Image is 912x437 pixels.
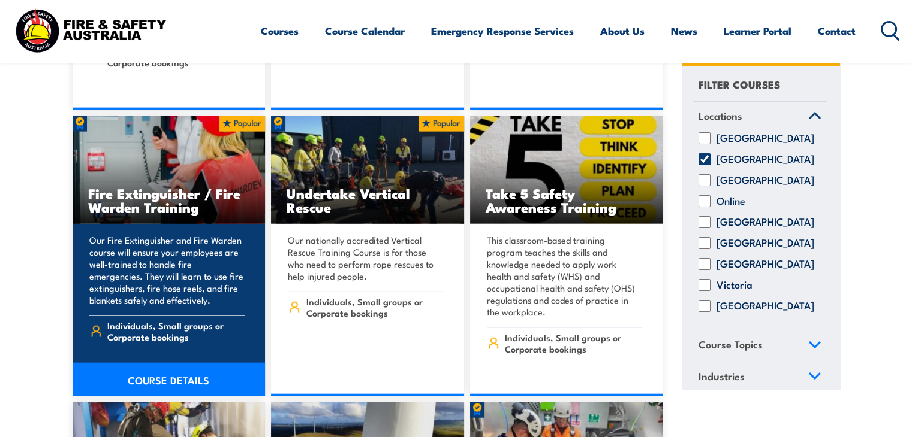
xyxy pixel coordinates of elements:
[717,300,814,312] label: [GEOGRAPHIC_DATA]
[699,368,745,384] span: Industries
[717,153,814,165] label: [GEOGRAPHIC_DATA]
[306,296,444,318] span: Individuals, Small groups or Corporate bookings
[671,15,697,47] a: News
[431,15,574,47] a: Emergency Response Services
[73,116,266,224] a: Fire Extinguisher / Fire Warden Training
[717,132,814,144] label: [GEOGRAPHIC_DATA]
[699,336,763,353] span: Course Topics
[693,362,827,393] a: Industries
[717,258,814,270] label: [GEOGRAPHIC_DATA]
[287,186,449,214] h3: Undertake Vertical Rescue
[818,15,856,47] a: Contact
[73,363,266,396] a: COURSE DETAILS
[717,279,753,291] label: Victoria
[699,75,780,92] h4: FILTER COURSES
[107,320,245,342] span: Individuals, Small groups or Corporate bookings
[89,234,245,306] p: Our Fire Extinguisher and Fire Warden course will ensure your employees are well-trained to handl...
[693,101,827,132] a: Locations
[693,330,827,362] a: Course Topics
[717,195,745,207] label: Online
[717,174,814,186] label: [GEOGRAPHIC_DATA]
[717,216,814,228] label: [GEOGRAPHIC_DATA]
[73,116,266,224] img: Fire Extinguisher Fire Warden Training
[717,237,814,249] label: [GEOGRAPHIC_DATA]
[699,107,742,123] span: Locations
[88,186,250,214] h3: Fire Extinguisher / Fire Warden Training
[107,45,245,68] span: Individuals, Small groups or Corporate bookings
[486,186,648,214] h3: Take 5 Safety Awareness Training
[288,234,444,282] p: Our nationally accredited Vertical Rescue Training Course is for those who need to perform rope r...
[271,116,464,224] img: Undertake Vertical Rescue (1)
[487,234,643,318] p: This classroom-based training program teaches the skills and knowledge needed to apply work healt...
[724,15,791,47] a: Learner Portal
[271,116,464,224] a: Undertake Vertical Rescue
[470,116,663,224] img: Take 5 Safety Awareness Training
[505,332,642,354] span: Individuals, Small groups or Corporate bookings
[325,15,405,47] a: Course Calendar
[261,15,299,47] a: Courses
[600,15,645,47] a: About Us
